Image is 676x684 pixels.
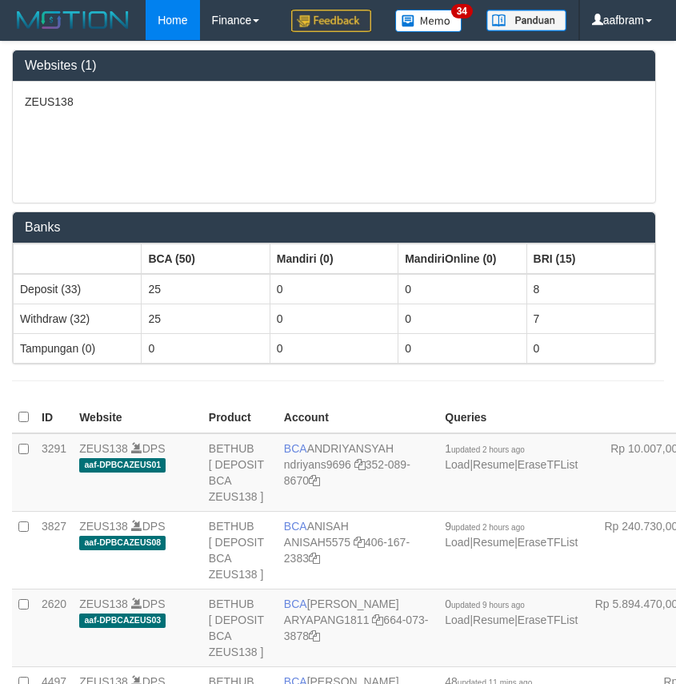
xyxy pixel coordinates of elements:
[142,304,270,333] td: 25
[202,589,278,666] td: BETHUB [ DEPOSIT BCA ZEUS138 ]
[79,520,128,533] a: ZEUS138
[284,442,307,455] span: BCA
[473,614,514,626] a: Resume
[270,304,398,333] td: 0
[445,458,470,471] a: Load
[518,536,578,549] a: EraseTFList
[398,333,526,363] td: 0
[526,243,654,274] th: Group: activate to sort column ascending
[25,220,643,235] h3: Banks
[278,433,438,512] td: ANDRIYANSYAH 352-089-8670
[142,274,270,304] td: 25
[486,10,566,31] img: panduan.png
[284,614,370,626] a: ARYAPANG1811
[526,333,654,363] td: 0
[284,536,350,549] a: ANISAH5575
[270,274,398,304] td: 0
[473,536,514,549] a: Resume
[526,304,654,333] td: 7
[398,243,526,274] th: Group: activate to sort column ascending
[278,589,438,666] td: [PERSON_NAME] 664-073-3878
[79,597,128,610] a: ZEUS138
[14,274,142,304] td: Deposit (33)
[79,536,166,549] span: aaf-DPBCAZEUS08
[284,597,307,610] span: BCA
[438,402,584,433] th: Queries
[25,94,643,110] p: ZEUS138
[202,511,278,589] td: BETHUB [ DEPOSIT BCA ZEUS138 ]
[35,511,73,589] td: 3827
[445,442,525,455] span: 1
[395,10,462,32] img: Button%20Memo.svg
[14,333,142,363] td: Tampungan (0)
[372,614,383,626] a: Copy ARYAPANG1811 to clipboard
[73,433,202,512] td: DPS
[79,442,128,455] a: ZEUS138
[354,536,365,549] a: Copy ANISAH5575 to clipboard
[445,520,578,549] span: | |
[518,614,578,626] a: EraseTFList
[79,614,166,627] span: aaf-DPBCAZEUS03
[398,304,526,333] td: 0
[445,442,578,471] span: | |
[202,402,278,433] th: Product
[35,589,73,666] td: 2620
[518,458,578,471] a: EraseTFList
[12,8,134,32] img: MOTION_logo.png
[445,520,525,533] span: 9
[451,523,525,532] span: updated 2 hours ago
[445,536,470,549] a: Load
[142,243,270,274] th: Group: activate to sort column ascending
[291,10,371,32] img: Feedback.jpg
[73,511,202,589] td: DPS
[270,333,398,363] td: 0
[451,445,525,454] span: updated 2 hours ago
[270,243,398,274] th: Group: activate to sort column ascending
[309,474,320,487] a: Copy 3520898670 to clipboard
[451,4,473,18] span: 34
[473,458,514,471] a: Resume
[73,589,202,666] td: DPS
[35,402,73,433] th: ID
[284,458,351,471] a: ndriyans9696
[25,58,643,73] h3: Websites (1)
[451,601,525,610] span: updated 9 hours ago
[309,552,320,565] a: Copy 4061672383 to clipboard
[202,433,278,512] td: BETHUB [ DEPOSIT BCA ZEUS138 ]
[278,511,438,589] td: ANISAH 406-167-2383
[284,520,307,533] span: BCA
[35,433,73,512] td: 3291
[73,402,202,433] th: Website
[79,458,166,472] span: aaf-DPBCAZEUS01
[14,243,142,274] th: Group: activate to sort column ascending
[278,402,438,433] th: Account
[142,333,270,363] td: 0
[526,274,654,304] td: 8
[445,597,525,610] span: 0
[445,614,470,626] a: Load
[309,630,320,642] a: Copy 6640733878 to clipboard
[354,458,366,471] a: Copy ndriyans9696 to clipboard
[14,304,142,333] td: Withdraw (32)
[445,597,578,626] span: | |
[398,274,526,304] td: 0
